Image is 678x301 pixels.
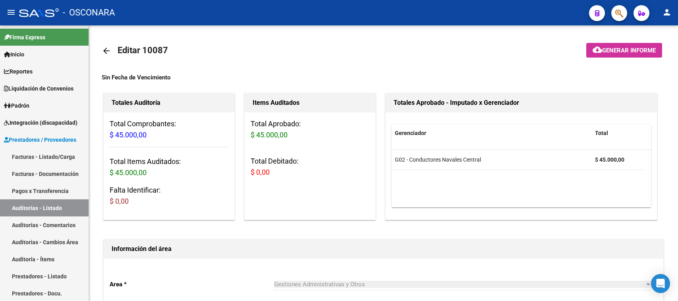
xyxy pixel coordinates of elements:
span: Editar 10087 [118,45,168,55]
span: G02 - Conductores Navales Central [395,156,481,163]
mat-icon: person [662,8,672,17]
span: $ 45.000,00 [251,131,288,139]
span: Gestiones Administrativas y Otros [274,281,365,288]
strong: $ 45.000,00 [595,156,624,163]
h3: Total Aprobado: [251,118,369,141]
span: Padrón [4,101,29,110]
datatable-header-cell: Gerenciador [392,125,592,142]
span: $ 0,00 [110,197,129,205]
h1: Totales Aprobado - Imputado x Gerenciador [394,96,649,109]
h1: Totales Auditoría [112,96,226,109]
span: Gerenciador [395,130,426,136]
span: Firma Express [4,33,45,42]
h3: Total Comprobantes: [110,118,228,141]
mat-icon: menu [6,8,16,17]
span: $ 0,00 [251,168,270,176]
span: Prestadores / Proveedores [4,135,76,144]
div: Open Intercom Messenger [651,274,670,293]
h1: Información del área [112,243,655,255]
span: $ 45.000,00 [110,168,147,177]
mat-icon: arrow_back [102,46,111,56]
span: Inicio [4,50,24,59]
div: Sin Fecha de Vencimiento [102,73,665,82]
h1: Items Auditados [253,96,367,109]
span: Reportes [4,67,33,76]
p: Area * [110,280,274,289]
h3: Total Debitado: [251,156,369,178]
span: Total [595,130,608,136]
span: - OSCONARA [63,4,115,21]
button: Generar informe [586,43,662,58]
h3: Total Items Auditados: [110,156,228,178]
span: Liquidación de Convenios [4,84,73,93]
datatable-header-cell: Total [592,125,643,142]
span: Integración (discapacidad) [4,118,77,127]
span: Generar informe [602,47,656,54]
h3: Falta Identificar: [110,185,228,207]
mat-icon: cloud_download [593,45,602,54]
span: $ 45.000,00 [110,131,147,139]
